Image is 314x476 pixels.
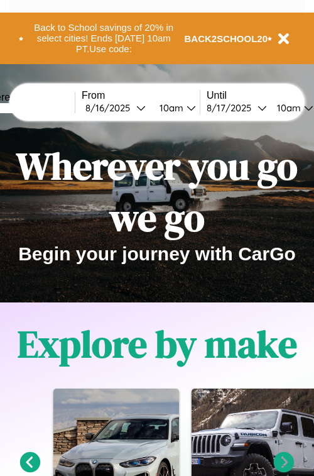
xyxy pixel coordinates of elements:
div: 8 / 16 / 2025 [85,102,136,114]
b: BACK2SCHOOL20 [185,33,268,44]
div: 8 / 17 / 2025 [207,102,257,114]
div: 10am [271,102,304,114]
button: Back to School savings of 20% in select cities! Ends [DATE] 10am PT.Use code: [23,19,185,58]
div: 10am [153,102,187,114]
h1: Explore by make [18,318,297,370]
button: 10am [149,101,200,114]
label: From [82,90,200,101]
button: 8/16/2025 [82,101,149,114]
